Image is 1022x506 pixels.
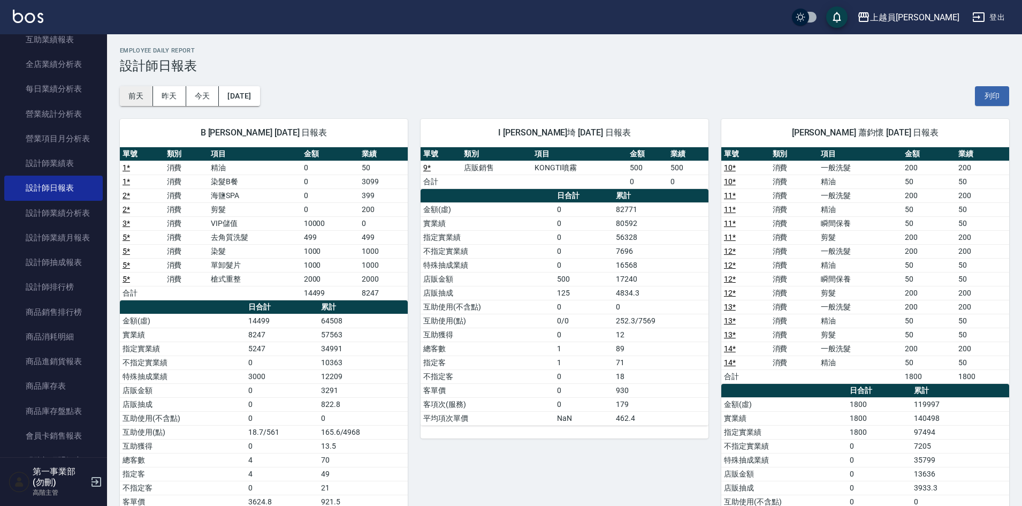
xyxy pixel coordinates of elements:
td: 50 [902,258,956,272]
td: 不指定實業績 [421,244,554,258]
td: 合計 [721,369,770,383]
span: B [PERSON_NAME] [DATE] 日報表 [133,127,395,138]
th: 累計 [911,384,1009,398]
td: 0 [554,383,613,397]
td: 一般洗髮 [818,161,902,175]
td: 1000 [301,244,359,258]
td: 14499 [301,286,359,300]
td: 1800 [902,369,956,383]
td: 0 [554,244,613,258]
th: 單號 [421,147,461,161]
td: 消費 [770,258,819,272]
td: 125 [554,286,613,300]
td: 50 [359,161,408,175]
td: 金額(虛) [721,397,847,411]
td: 消費 [164,216,209,230]
td: 互助使用(不含點) [421,300,554,314]
h5: 第一事業部 (勿刪) [33,466,87,488]
td: 200 [956,230,1009,244]
td: 399 [359,188,408,202]
td: 實業績 [721,411,847,425]
a: 商品庫存盤點表 [4,399,103,424]
td: 一般洗髮 [818,300,902,314]
a: 設計師業績表 [4,151,103,176]
a: 設計師抽成報表 [4,250,103,275]
td: NaN [554,411,613,425]
td: 14499 [246,314,318,328]
td: 0 [554,300,613,314]
td: 1800 [956,369,1009,383]
th: 金額 [627,147,668,161]
td: 200 [902,230,956,244]
td: 71 [613,356,708,369]
td: 0 [318,411,408,425]
td: 50 [956,314,1009,328]
table: a dense table [421,147,708,189]
td: 指定客 [421,356,554,369]
td: 0 [554,258,613,272]
p: 高階主管 [33,488,87,497]
td: 瞬間保養 [818,272,902,286]
td: 49 [318,467,408,481]
th: 日合計 [847,384,911,398]
div: 上越員[PERSON_NAME] [870,11,959,24]
td: 0 [847,453,911,467]
td: 50 [956,272,1009,286]
td: 0/0 [554,314,613,328]
td: 實業績 [421,216,554,230]
td: 染髮B餐 [208,175,301,188]
img: Logo [13,10,43,23]
td: 179 [613,397,708,411]
table: a dense table [120,147,408,300]
th: 單號 [120,147,164,161]
td: 119997 [911,397,1009,411]
a: 設計師排行榜 [4,275,103,299]
td: 1800 [847,425,911,439]
th: 累計 [318,300,408,314]
td: 總客數 [120,453,246,467]
td: 金額(虛) [120,314,246,328]
td: 消費 [770,356,819,369]
td: 消費 [770,300,819,314]
td: 1000 [359,244,408,258]
td: 0 [847,481,911,495]
td: 499 [301,230,359,244]
td: 特殊抽成業績 [421,258,554,272]
td: 消費 [164,258,209,272]
a: 設計師業績分析表 [4,201,103,225]
td: 消費 [770,161,819,175]
th: 業績 [359,147,408,161]
td: 18.7/561 [246,425,318,439]
td: 0 [613,300,708,314]
td: 16568 [613,258,708,272]
td: 特殊抽成業績 [721,453,847,467]
td: 互助使用(不含點) [120,411,246,425]
td: 50 [956,202,1009,216]
td: 4 [246,467,318,481]
th: 日合計 [246,300,318,314]
td: 互助獲得 [120,439,246,453]
td: 200 [956,188,1009,202]
td: 50 [902,314,956,328]
a: 營業項目月分析表 [4,126,103,151]
td: 50 [956,175,1009,188]
td: 50 [902,356,956,369]
td: 總客數 [421,342,554,356]
td: 精油 [208,161,301,175]
td: 200 [902,244,956,258]
td: 消費 [770,314,819,328]
td: 10363 [318,356,408,369]
td: 200 [956,161,1009,175]
td: 7696 [613,244,708,258]
td: 200 [956,342,1009,356]
h3: 設計師日報表 [120,58,1009,73]
td: 3291 [318,383,408,397]
td: 0 [246,481,318,495]
th: 金額 [902,147,956,161]
td: 10000 [301,216,359,230]
td: 80592 [613,216,708,230]
td: 消費 [164,188,209,202]
td: 店販金額 [721,467,847,481]
td: 200 [902,300,956,314]
td: 消費 [164,244,209,258]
